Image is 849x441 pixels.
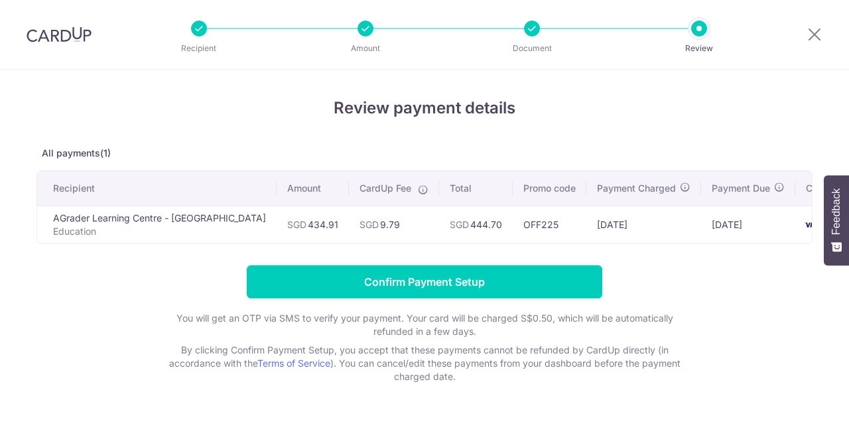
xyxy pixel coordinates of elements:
[450,219,469,230] span: SGD
[277,171,349,206] th: Amount
[277,206,349,243] td: 434.91
[316,42,415,55] p: Amount
[701,206,795,243] td: [DATE]
[159,344,690,383] p: By clicking Confirm Payment Setup, you accept that these payments cannot be refunded by CardUp di...
[597,182,676,195] span: Payment Charged
[27,27,92,42] img: CardUp
[586,206,701,243] td: [DATE]
[764,401,836,434] iframe: Opens a widget where you can find more information
[36,147,813,160] p: All payments(1)
[483,42,581,55] p: Document
[439,171,513,206] th: Total
[439,206,513,243] td: 444.70
[359,219,379,230] span: SGD
[36,96,813,120] h4: Review payment details
[247,265,602,298] input: Confirm Payment Setup
[513,171,586,206] th: Promo code
[37,171,277,206] th: Recipient
[159,312,690,338] p: You will get an OTP via SMS to verify your payment. Your card will be charged S$0.50, which will ...
[257,357,330,369] a: Terms of Service
[830,188,842,235] span: Feedback
[712,182,770,195] span: Payment Due
[150,42,248,55] p: Recipient
[287,219,306,230] span: SGD
[37,206,277,243] td: AGrader Learning Centre - [GEOGRAPHIC_DATA]
[513,206,586,243] td: OFF225
[799,217,826,233] img: <span class="translation_missing" title="translation missing: en.account_steps.new_confirm_form.b...
[53,225,266,238] p: Education
[650,42,748,55] p: Review
[824,175,849,265] button: Feedback - Show survey
[349,206,439,243] td: 9.79
[359,182,411,195] span: CardUp Fee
